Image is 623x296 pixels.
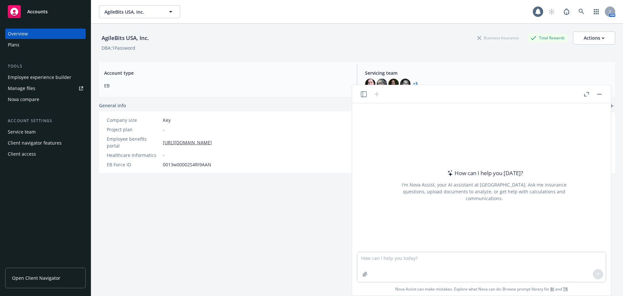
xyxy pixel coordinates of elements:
[5,3,86,21] a: Accounts
[12,275,60,281] span: Open Client Navigator
[388,79,399,89] img: photo
[5,72,86,83] a: Employee experience builder
[104,70,349,76] span: Account type
[563,286,568,292] a: TR
[99,34,152,42] div: AgileBits USA, Inc.
[377,79,387,89] img: photo
[8,127,36,137] div: Service team
[102,45,135,51] div: DBA: 1Password
[365,70,610,76] span: Servicing team
[5,40,86,50] a: Plans
[590,5,603,18] a: Switch app
[104,82,349,89] span: EB
[163,152,165,159] span: -
[365,79,375,89] img: photo
[107,117,160,123] div: Company size
[5,127,86,137] a: Service team
[27,9,48,14] span: Accounts
[560,5,573,18] a: Report a Bug
[8,29,28,39] div: Overview
[163,126,165,133] span: -
[5,94,86,105] a: Nova compare
[99,102,126,109] span: General info
[8,72,71,83] div: Employee experience builder
[474,34,522,42] div: Business Insurance
[5,29,86,39] a: Overview
[575,5,588,18] a: Search
[400,79,410,89] img: photo
[5,118,86,124] div: Account settings
[550,286,554,292] a: BI
[446,169,523,177] div: How can I help you [DATE]?
[104,8,161,15] span: AgileBits USA, Inc.
[163,161,211,168] span: 0013w00002S4RI9AAN
[5,138,86,148] a: Client navigator features
[393,181,575,202] div: I'm Nova Assist, your AI assistant at [GEOGRAPHIC_DATA]. Ask me insurance questions, upload docum...
[527,34,568,42] div: Total Rewards
[395,282,568,296] span: Nova Assist can make mistakes. Explore what Nova can do: Browse prompt library for and
[5,83,86,94] a: Manage files
[584,32,605,44] div: Actions
[573,32,615,45] button: Actions
[8,40,19,50] div: Plans
[8,83,35,94] div: Manage files
[8,149,36,159] div: Client access
[5,149,86,159] a: Client access
[107,152,160,159] div: Healthcare Informatics
[107,126,160,133] div: Project plan
[413,82,418,86] a: +3
[8,94,39,105] div: Nova compare
[163,139,212,146] a: [URL][DOMAIN_NAME]
[607,102,615,110] a: add
[107,135,160,149] div: Employee benefits portal
[99,5,180,18] button: AgileBits USA, Inc.
[107,161,160,168] div: EB Force ID
[8,138,62,148] div: Client navigator features
[5,63,86,70] div: Tools
[545,5,558,18] a: Start snowing
[163,117,171,123] span: Key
